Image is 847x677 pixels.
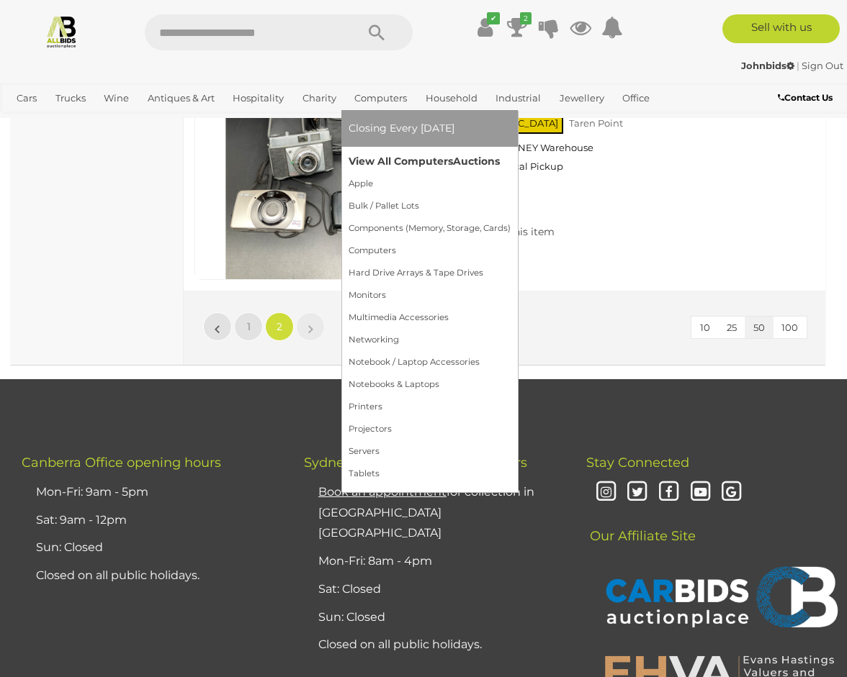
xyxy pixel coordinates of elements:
a: [GEOGRAPHIC_DATA] [59,110,173,134]
a: Cars [11,86,42,110]
a: ✔ [475,14,496,40]
span: Canberra Office opening hours [22,455,221,471]
img: Allbids.com.au [45,14,79,48]
a: « [203,312,232,341]
span: 2 [277,320,282,333]
span: Stay Connected [586,455,689,471]
a: Contact Us [778,90,836,106]
button: 10 [691,317,719,339]
img: CARBIDS Auctionplace [597,551,842,646]
li: Mon-Fri: 8am - 4pm [315,547,550,576]
a: Hospitality [227,86,290,110]
a: Charity [297,86,342,110]
a: 2 [506,14,528,40]
span: Our Affiliate Site [586,506,696,544]
span: 10 [700,322,710,333]
span: 25 [727,322,737,333]
button: 50 [745,317,774,339]
span: | [797,60,799,71]
span: 100 [781,322,798,333]
i: Facebook [656,480,681,505]
span: Sydney Warehouse opening hours [304,455,527,471]
span: 1 [247,320,251,333]
a: Jewellery [554,86,610,110]
a: » [296,312,325,341]
li: Sun: Closed [32,534,268,562]
button: 100 [773,317,807,339]
a: Industrial [490,86,547,110]
li: Sat: Closed [315,576,550,604]
button: Search [341,14,413,50]
button: 25 [718,317,745,339]
span: 50 [753,322,765,333]
li: Mon-Fri: 9am - 5pm [32,478,268,506]
a: 1 [234,312,263,341]
a: Sign Out [802,60,843,71]
li: Closed on all public holidays. [32,562,268,590]
u: Book an appointment [318,485,447,499]
a: Wine [98,86,135,110]
i: Twitter [625,480,650,505]
a: Computers [349,86,413,110]
a: Office [617,86,655,110]
i: Google [720,480,745,505]
a: Book an appointmentfor collection in [GEOGRAPHIC_DATA] [GEOGRAPHIC_DATA] [318,485,534,540]
a: Antiques & Art [142,86,220,110]
a: Johnbids [741,60,797,71]
a: Trucks [50,86,91,110]
li: Closed on all public holidays. [315,631,550,659]
a: 2 [265,312,294,341]
a: Sell with us [722,14,840,43]
li: Sat: 9am - 12pm [32,506,268,535]
a: KODAK Retinette Camera, CANON Sure Shot 105zoomS Camera, KODAK Cameo Focus Free Camera and Two Ca... [462,34,707,183]
a: Household [420,86,483,110]
i: ✔ [487,12,500,24]
i: Youtube [688,480,713,505]
strong: Johnbids [741,60,794,71]
li: Sun: Closed [315,604,550,632]
i: 2 [520,12,532,24]
b: Contact Us [778,92,833,103]
a: Sports [11,110,52,134]
i: Instagram [593,480,619,505]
